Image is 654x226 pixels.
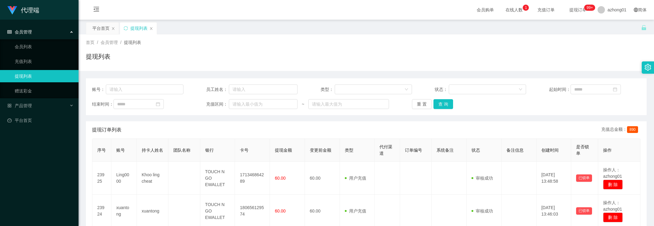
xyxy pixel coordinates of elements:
[200,162,235,195] td: TOUCH N GO EWALLET
[235,162,270,195] td: 171346864289
[124,26,128,30] i: 图标: sync
[173,148,190,153] span: 团队名称
[603,148,612,153] span: 操作
[405,148,422,153] span: 订单编号
[506,148,524,153] span: 备注信息
[92,162,111,195] td: 23925
[471,148,480,153] span: 状态
[412,99,432,109] button: 重 置
[111,162,137,195] td: Ling0000
[644,64,651,71] i: 图标: setting
[116,148,125,153] span: 账号
[92,126,121,134] span: 提现订单列表
[433,99,453,109] button: 查 询
[613,87,617,92] i: 图标: calendar
[471,176,493,181] span: 审核成功
[111,27,115,30] i: 图标: close
[206,86,229,93] span: 员工姓名：
[7,103,12,108] i: 图标: appstore-o
[345,176,366,181] span: 用户充值
[502,8,526,12] span: 在线人数
[15,55,74,68] a: 充值列表
[7,7,39,12] a: 代理端
[142,148,163,153] span: 持卡人姓名
[603,200,622,212] span: 操作人：azhong01
[308,99,389,109] input: 请输入最大值为
[305,162,340,195] td: 60.00
[641,25,647,30] i: 图标: unlock
[205,148,214,153] span: 银行
[7,114,74,127] a: 图标: dashboard平台首页
[603,180,623,189] button: 删 除
[15,70,74,82] a: 提现列表
[525,5,527,11] p: 1
[541,148,559,153] span: 创建时间
[86,0,107,20] i: 图标: menu-fold
[405,88,408,92] i: 图标: down
[519,88,522,92] i: 图标: down
[321,86,335,93] span: 类型：
[156,102,160,106] i: 图标: calendar
[275,208,286,213] span: 60.00
[149,27,153,30] i: 图标: close
[603,212,623,222] button: 删 除
[240,148,248,153] span: 卡号
[534,8,558,12] span: 充值订单
[7,29,32,34] span: 会员管理
[345,148,353,153] span: 类型
[86,52,110,61] h1: 提现列表
[471,208,493,213] span: 审核成功
[275,148,292,153] span: 提现金额
[298,101,308,107] span: ~
[549,86,571,93] span: 起始时间：
[101,40,118,45] span: 会员管理
[310,148,331,153] span: 变更前金额
[92,86,106,93] span: 账号：
[137,162,168,195] td: Khoo ling cheat
[576,207,592,215] button: 已锁单
[21,0,39,20] h1: 代理端
[576,144,589,156] span: 是否锁单
[120,40,121,45] span: /
[345,208,366,213] span: 用户充值
[379,144,392,156] span: 代付渠道
[92,22,110,34] div: 平台首页
[92,101,113,107] span: 结束时间：
[435,86,449,93] span: 状态：
[229,99,298,109] input: 请输入最小值为
[106,84,183,94] input: 请输入
[566,8,590,12] span: 提现订单
[86,40,94,45] span: 首页
[15,85,74,97] a: 赠送彩金
[634,8,638,12] i: 图标: global
[603,167,622,179] span: 操作人：azhong01
[15,41,74,53] a: 会员列表
[97,40,98,45] span: /
[601,126,641,134] div: 充值总金额：
[7,30,12,34] i: 图标: table
[523,5,529,11] sup: 1
[7,6,17,15] img: logo.9652507e.png
[229,84,298,94] input: 请输入
[437,148,454,153] span: 系统备注
[97,148,106,153] span: 序号
[576,174,592,182] button: 已锁单
[130,22,148,34] div: 提现列表
[537,162,571,195] td: [DATE] 13:48:58
[275,176,286,181] span: 60.00
[584,5,595,11] sup: 1211
[7,103,32,108] span: 产品管理
[206,101,229,107] span: 充值区间：
[627,126,638,133] span: 890
[124,40,141,45] span: 提现列表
